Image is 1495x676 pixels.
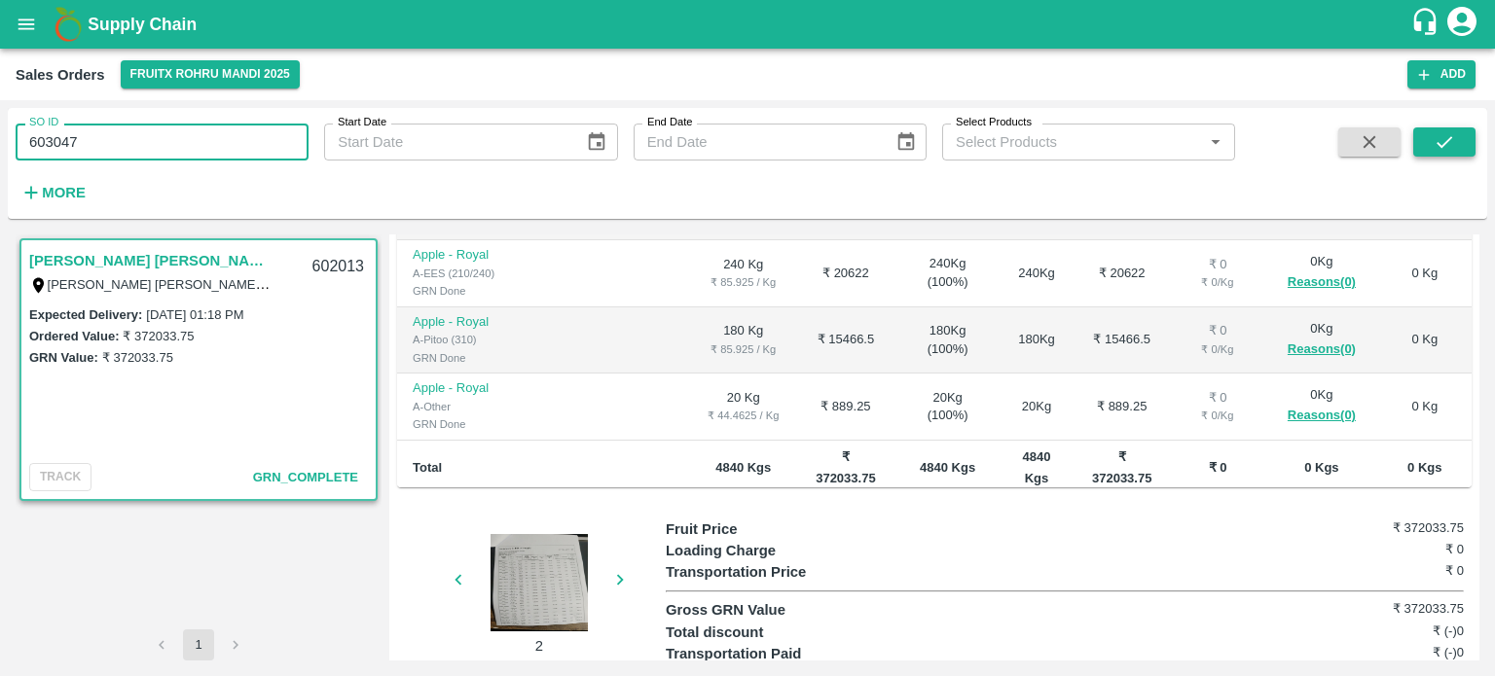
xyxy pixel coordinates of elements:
[1075,240,1170,307] td: ₹ 20622
[1023,449,1051,485] b: 4840 Kgs
[42,185,86,200] strong: More
[1014,331,1058,349] div: 180 Kg
[1407,60,1476,89] button: Add
[183,629,214,660] button: page 1
[1331,518,1464,538] h6: ₹ 372033.75
[413,265,498,282] div: A-EES (210/240)
[1075,307,1170,374] td: ₹ 15466.5
[1331,622,1464,641] h6: ₹ (-)0
[920,460,975,475] b: 4840 Kgs
[413,331,498,348] div: A-Pitoo (310)
[634,124,880,160] input: End Date
[48,276,1362,292] label: [PERSON_NAME] [PERSON_NAME]. Flat No 1310, B Details as on: [STREET_ADDRESS], Opp D Mart, [GEOGRA...
[29,329,119,343] label: Ordered Value:
[795,374,896,441] td: ₹ 889.25
[1378,307,1472,374] td: 0 Kg
[1185,322,1250,340] div: ₹ 0
[1014,398,1058,416] div: 20 Kg
[647,115,692,130] label: End Date
[1185,407,1250,424] div: ₹ 0 / Kg
[1281,271,1362,294] button: Reasons(0)
[102,350,173,365] label: ₹ 372033.75
[1331,599,1464,619] h6: ₹ 372033.75
[1331,561,1464,581] h6: ₹ 0
[1281,405,1362,427] button: Reasons(0)
[578,124,615,160] button: Choose date
[1304,460,1338,475] b: 0 Kgs
[666,540,865,561] p: Loading Charge
[956,115,1032,130] label: Select Products
[948,129,1197,155] input: Select Products
[143,629,254,660] nav: pagination navigation
[466,635,612,657] p: 2
[16,176,91,209] button: More
[1410,7,1444,42] div: customer-support
[4,2,49,47] button: open drawer
[16,62,105,88] div: Sales Orders
[912,322,983,358] div: 180 Kg ( 100 %)
[912,255,983,291] div: 240 Kg ( 100 %)
[1378,374,1472,441] td: 0 Kg
[1185,389,1250,408] div: ₹ 0
[708,273,780,291] div: ₹ 85.925 / Kg
[912,389,983,425] div: 20 Kg ( 100 %)
[16,124,309,160] input: Enter SO ID
[666,643,865,664] p: Transportation Paid
[666,518,865,540] p: Fruit Price
[146,307,243,322] label: [DATE] 01:18 PM
[1407,460,1441,475] b: 0 Kgs
[413,379,498,398] p: Apple - Royal
[413,313,498,332] p: Apple - Royal
[1185,340,1250,358] div: ₹ 0 / Kg
[413,349,498,367] div: GRN Done
[1209,460,1227,475] b: ₹ 0
[49,5,88,44] img: logo
[413,246,498,265] p: Apple - Royal
[816,449,875,485] b: ₹ 372033.75
[88,15,197,34] b: Supply Chain
[1185,256,1250,274] div: ₹ 0
[1075,374,1170,441] td: ₹ 889.25
[1092,449,1151,485] b: ₹ 372033.75
[666,599,865,621] p: Gross GRN Value
[692,307,795,374] td: 180 Kg
[1444,4,1479,45] div: account of current user
[324,124,570,160] input: Start Date
[253,470,358,484] span: GRN_Complete
[338,115,386,130] label: Start Date
[121,60,300,89] button: Select DC
[708,340,780,358] div: ₹ 85.925 / Kg
[29,115,58,130] label: SO ID
[123,329,194,343] label: ₹ 372033.75
[413,415,498,433] div: GRN Done
[301,244,376,290] div: 602013
[1331,540,1464,559] h6: ₹ 0
[708,407,780,424] div: ₹ 44.4625 / Kg
[413,460,442,475] b: Total
[666,561,865,583] p: Transportation Price
[795,307,896,374] td: ₹ 15466.5
[795,240,896,307] td: ₹ 20622
[88,11,1410,38] a: Supply Chain
[692,374,795,441] td: 20 Kg
[29,307,142,322] label: Expected Delivery :
[692,240,795,307] td: 240 Kg
[1281,338,1362,361] button: Reasons(0)
[666,622,865,643] p: Total discount
[1281,320,1362,360] div: 0 Kg
[413,282,498,300] div: GRN Done
[715,460,771,475] b: 4840 Kgs
[29,350,98,365] label: GRN Value:
[1185,273,1250,291] div: ₹ 0 / Kg
[413,398,498,415] div: A-Other
[1014,265,1058,283] div: 240 Kg
[1331,643,1464,662] h6: ₹ (-)0
[1203,129,1228,155] button: Open
[1281,253,1362,293] div: 0 Kg
[1378,240,1472,307] td: 0 Kg
[1281,386,1362,426] div: 0 Kg
[29,248,273,273] a: [PERSON_NAME] [PERSON_NAME] (Parala)
[888,124,925,160] button: Choose date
